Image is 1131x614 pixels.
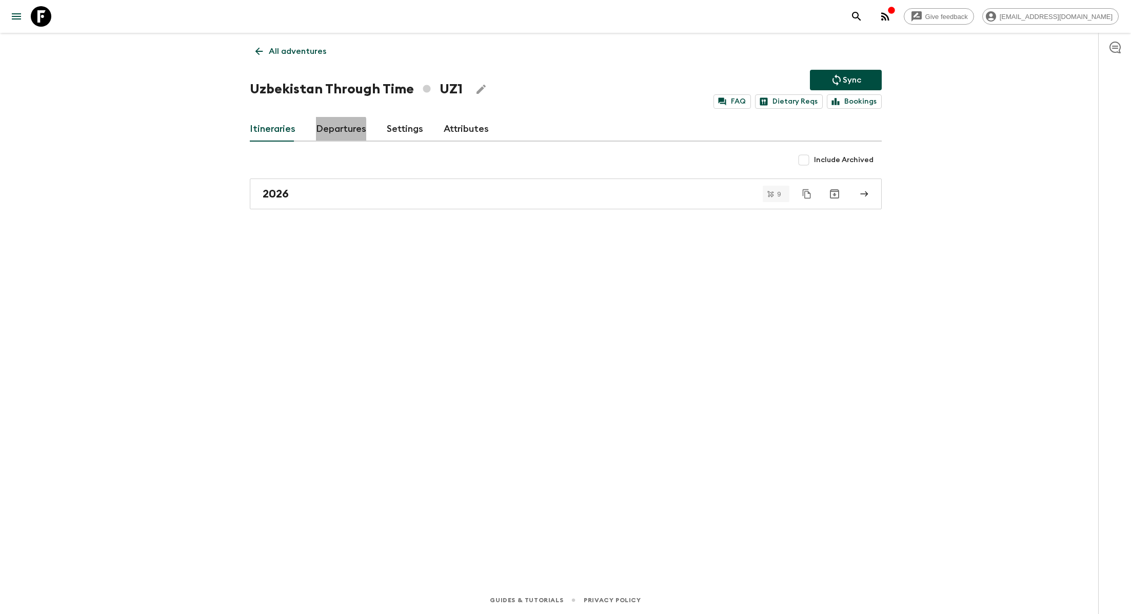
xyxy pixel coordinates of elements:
button: menu [6,6,27,27]
button: Duplicate [798,185,816,203]
a: Settings [387,117,423,142]
div: [EMAIL_ADDRESS][DOMAIN_NAME] [982,8,1119,25]
span: Include Archived [814,155,874,165]
a: 2026 [250,179,882,209]
a: Itineraries [250,117,295,142]
h2: 2026 [263,187,289,201]
a: Bookings [827,94,882,109]
button: Edit Adventure Title [471,79,491,100]
span: [EMAIL_ADDRESS][DOMAIN_NAME] [994,13,1118,21]
a: Give feedback [904,8,974,25]
a: Guides & Tutorials [490,595,563,606]
h1: Uzbekistan Through Time UZ1 [250,79,463,100]
a: Dietary Reqs [755,94,823,109]
a: FAQ [713,94,751,109]
a: All adventures [250,41,332,62]
a: Attributes [444,117,489,142]
a: Departures [316,117,366,142]
button: Archive [824,184,845,204]
a: Privacy Policy [584,595,641,606]
span: 9 [771,191,787,197]
p: All adventures [269,45,326,57]
span: Give feedback [920,13,974,21]
button: Sync adventure departures to the booking engine [810,70,882,90]
button: search adventures [846,6,867,27]
p: Sync [843,74,861,86]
